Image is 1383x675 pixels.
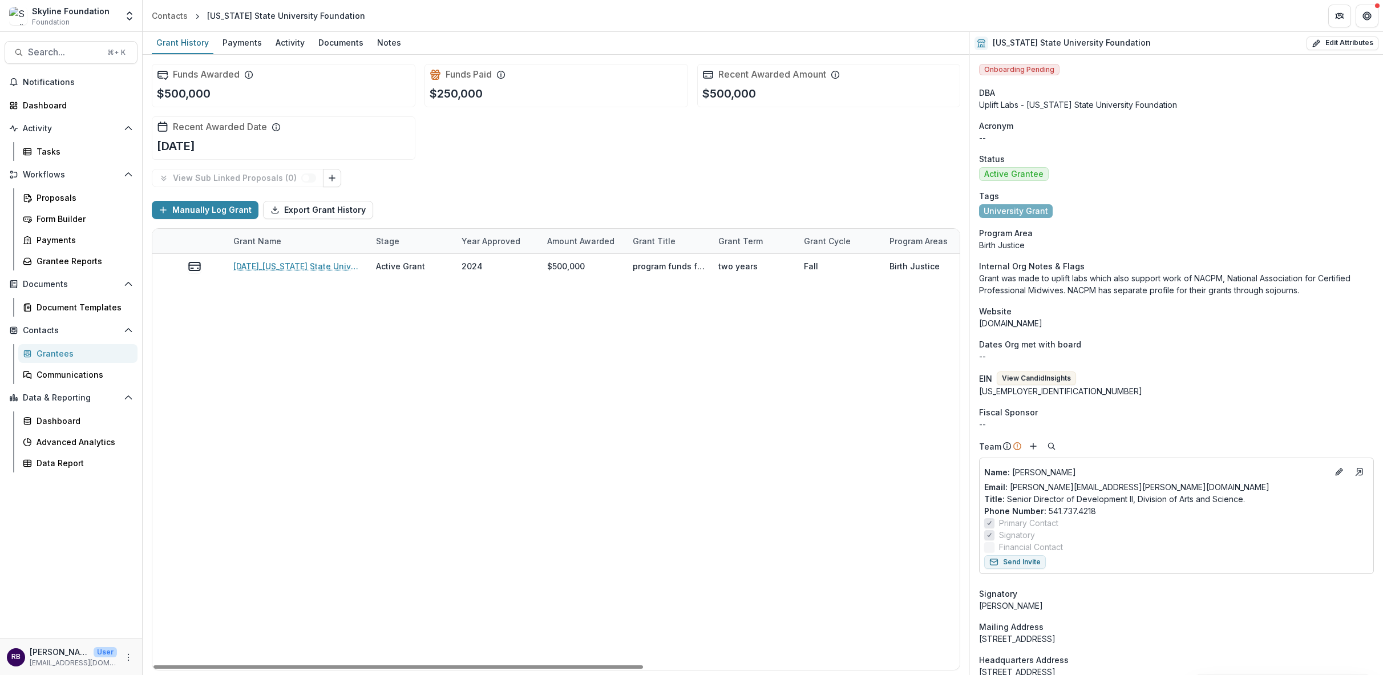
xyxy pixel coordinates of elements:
[18,142,138,161] a: Tasks
[11,653,21,661] div: Rose Brookhouse
[540,235,621,247] div: Amount Awarded
[37,145,128,157] div: Tasks
[152,32,213,54] a: Grant History
[373,34,406,51] div: Notes
[540,229,626,253] div: Amount Awarded
[271,32,309,54] a: Activity
[37,192,128,204] div: Proposals
[1350,463,1369,481] a: Go to contact
[633,260,705,272] div: program funds for the Uplift Lab in the College of Liberal Arts and their work for community birt...
[18,188,138,207] a: Proposals
[173,69,240,80] h2: Funds Awarded
[5,119,138,138] button: Open Activity
[711,229,797,253] div: Grant Term
[23,78,133,87] span: Notifications
[18,298,138,317] a: Document Templates
[23,99,128,111] div: Dashboard
[18,365,138,384] a: Communications
[314,32,368,54] a: Documents
[979,99,1374,111] div: Uplift Labs - [US_STATE] State University Foundation
[152,34,213,51] div: Grant History
[1045,439,1058,453] button: Search
[979,318,1042,328] a: [DOMAIN_NAME]
[157,85,211,102] p: $500,000
[984,506,1046,516] span: Phone Number :
[147,7,192,24] a: Contacts
[227,229,369,253] div: Grant Name
[5,389,138,407] button: Open Data & Reporting
[430,85,483,102] p: $250,000
[979,87,995,99] span: DBA
[999,529,1035,541] span: Signatory
[18,252,138,270] a: Grantee Reports
[979,633,1374,645] div: [STREET_ADDRESS]
[5,321,138,339] button: Open Contacts
[314,34,368,51] div: Documents
[547,260,585,272] div: $500,000
[37,301,128,313] div: Document Templates
[797,229,883,253] div: Grant Cycle
[18,209,138,228] a: Form Builder
[173,173,301,183] p: View Sub Linked Proposals ( 0 )
[32,17,70,27] span: Foundation
[883,235,955,247] div: Program Areas
[23,170,119,180] span: Workflows
[18,231,138,249] a: Payments
[23,280,119,289] span: Documents
[37,415,128,427] div: Dashboard
[369,229,455,253] div: Stage
[122,5,138,27] button: Open entity switcher
[5,41,138,64] button: Search...
[37,234,128,246] div: Payments
[5,275,138,293] button: Open Documents
[979,227,1033,239] span: Program Area
[122,650,135,664] button: More
[984,466,1328,478] p: [PERSON_NAME]
[1026,439,1040,453] button: Add
[979,260,1085,272] span: Internal Org Notes & Flags
[37,436,128,448] div: Advanced Analytics
[455,229,540,253] div: Year approved
[37,347,128,359] div: Grantees
[718,69,826,80] h2: Recent Awarded Amount
[152,10,188,22] div: Contacts
[5,96,138,115] a: Dashboard
[804,260,818,272] div: Fall
[18,454,138,472] a: Data Report
[23,326,119,336] span: Contacts
[30,646,89,658] p: [PERSON_NAME]
[979,600,1374,612] div: [PERSON_NAME]
[979,373,992,385] p: EIN
[105,46,128,59] div: ⌘ + K
[1332,465,1346,479] button: Edit
[702,85,756,102] p: $500,000
[446,69,492,80] h2: Funds Paid
[218,34,266,51] div: Payments
[979,621,1044,633] span: Mailing Address
[718,260,758,272] div: two years
[1307,37,1378,50] button: Edit Attributes
[9,7,27,25] img: Skyline Foundation
[18,411,138,430] a: Dashboard
[984,482,1008,492] span: Email:
[32,5,110,17] div: Skyline Foundation
[997,371,1076,385] button: View CandidInsights
[1356,5,1378,27] button: Get Help
[147,7,370,24] nav: breadcrumb
[984,481,1269,493] a: Email: [PERSON_NAME][EMAIL_ADDRESS][PERSON_NAME][DOMAIN_NAME]
[979,350,1374,362] p: --
[207,10,365,22] div: [US_STATE] State University Foundation
[979,64,1060,75] span: Onboarding Pending
[37,255,128,267] div: Grantee Reports
[18,433,138,451] a: Advanced Analytics
[979,588,1017,600] span: Signatory
[369,235,406,247] div: Stage
[263,201,373,219] button: Export Grant History
[999,541,1063,553] span: Financial Contact
[797,235,858,247] div: Grant Cycle
[323,169,341,187] button: Link Grants
[984,494,1005,504] span: Title :
[373,32,406,54] a: Notes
